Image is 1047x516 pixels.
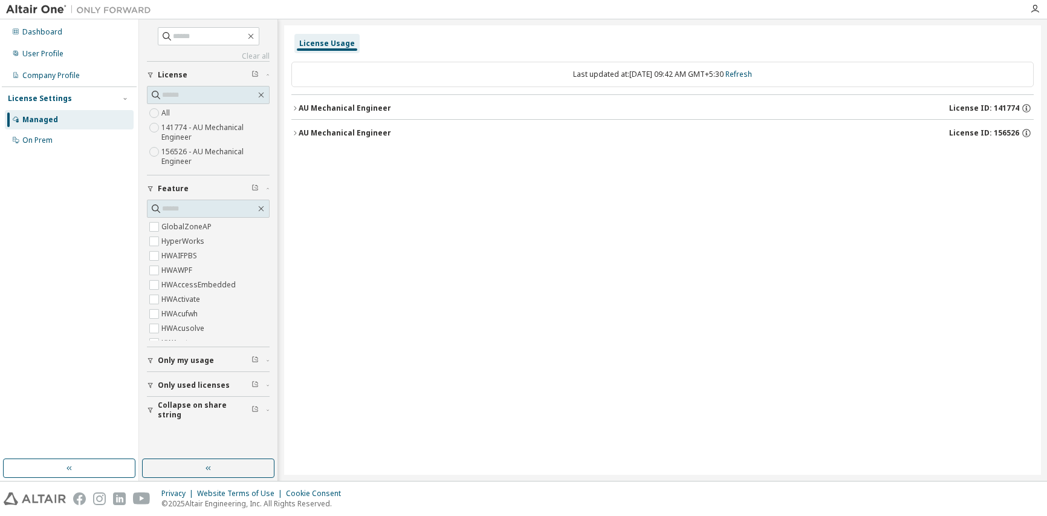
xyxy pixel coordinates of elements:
[197,489,286,498] div: Website Terms of Use
[299,39,355,48] div: License Usage
[22,27,62,37] div: Dashboard
[291,95,1034,122] button: AU Mechanical EngineerLicense ID: 141774
[158,356,214,365] span: Only my usage
[147,397,270,423] button: Collapse on share string
[251,356,259,365] span: Clear filter
[158,400,251,420] span: Collapse on share string
[291,120,1034,146] button: AU Mechanical EngineerLicense ID: 156526
[161,263,195,278] label: HWAWPF
[22,136,53,145] div: On Prem
[158,70,187,80] span: License
[73,492,86,505] img: facebook.svg
[251,380,259,390] span: Clear filter
[22,49,63,59] div: User Profile
[93,492,106,505] img: instagram.svg
[8,94,72,103] div: License Settings
[161,220,214,234] label: GlobalZoneAP
[158,184,189,194] span: Feature
[161,336,206,350] label: HWAcutrace
[147,51,270,61] a: Clear all
[113,492,126,505] img: linkedin.svg
[133,492,151,505] img: youtube.svg
[161,120,270,145] label: 141774 - AU Mechanical Engineer
[158,380,230,390] span: Only used licenses
[161,106,172,120] label: All
[147,62,270,88] button: License
[161,234,207,249] label: HyperWorks
[161,489,197,498] div: Privacy
[286,489,348,498] div: Cookie Consent
[949,128,1019,138] span: License ID: 156526
[22,115,58,125] div: Managed
[147,175,270,202] button: Feature
[949,103,1019,113] span: License ID: 141774
[291,62,1034,87] div: Last updated at: [DATE] 09:42 AM GMT+5:30
[147,372,270,399] button: Only used licenses
[251,405,259,415] span: Clear filter
[161,249,199,263] label: HWAIFPBS
[161,321,207,336] label: HWAcusolve
[161,145,270,169] label: 156526 - AU Mechanical Engineer
[161,292,203,307] label: HWActivate
[6,4,157,16] img: Altair One
[251,184,259,194] span: Clear filter
[161,307,200,321] label: HWAcufwh
[161,278,238,292] label: HWAccessEmbedded
[147,347,270,374] button: Only my usage
[4,492,66,505] img: altair_logo.svg
[22,71,80,80] div: Company Profile
[725,69,752,79] a: Refresh
[299,103,391,113] div: AU Mechanical Engineer
[299,128,391,138] div: AU Mechanical Engineer
[161,498,348,509] p: © 2025 Altair Engineering, Inc. All Rights Reserved.
[251,70,259,80] span: Clear filter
